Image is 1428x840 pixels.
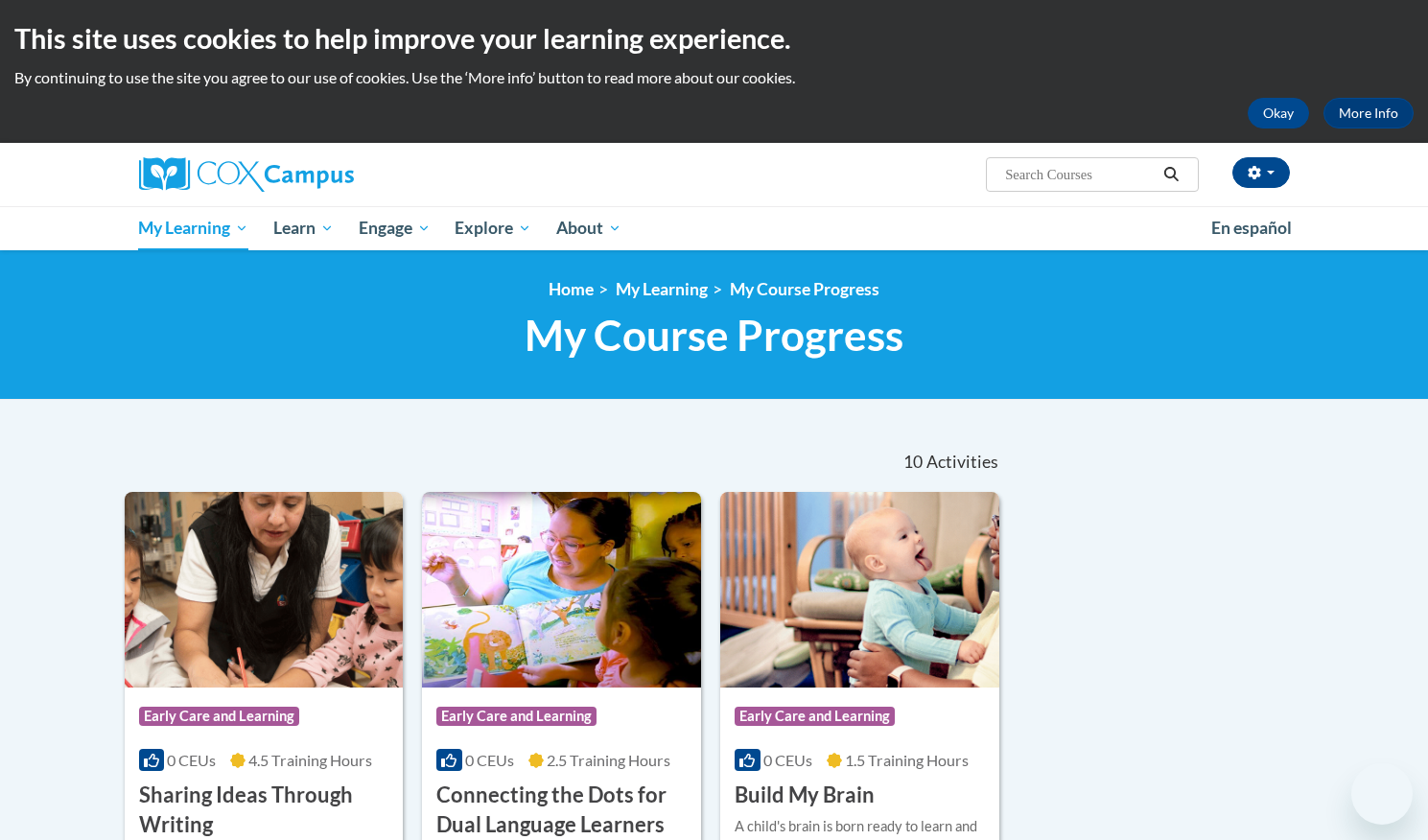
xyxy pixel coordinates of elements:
[1211,218,1292,238] span: En español
[465,751,514,769] span: 0 CEUs
[139,157,503,192] a: Cox Campus
[926,452,998,473] span: Activities
[436,707,597,726] span: Early Care and Learning
[139,157,354,192] img: Cox Campus
[248,751,372,769] span: 4.5 Training Hours
[455,217,531,240] span: Explore
[14,19,1414,58] h2: This site uses cookies to help improve your learning experience.
[556,217,621,240] span: About
[167,751,216,769] span: 0 CEUs
[127,206,262,250] a: My Learning
[139,707,299,726] span: Early Care and Learning
[616,279,708,299] a: My Learning
[1351,763,1413,825] iframe: Button to launch messaging window, conversation in progress
[273,217,334,240] span: Learn
[139,781,389,840] h3: Sharing Ideas Through Writing
[359,217,431,240] span: Engage
[125,492,404,688] img: Course Logo
[845,751,969,769] span: 1.5 Training Hours
[110,206,1319,250] div: Main menu
[346,206,443,250] a: Engage
[735,781,875,810] h3: Build My Brain
[547,751,670,769] span: 2.5 Training Hours
[1157,163,1185,186] button: Search
[525,310,903,361] span: My Course Progress
[138,217,248,240] span: My Learning
[720,492,999,688] img: Course Logo
[14,67,1414,88] p: By continuing to use the site you agree to our use of cookies. Use the ‘More info’ button to read...
[1199,208,1304,248] a: En español
[1003,163,1157,186] input: Search Courses
[261,206,346,250] a: Learn
[544,206,634,250] a: About
[763,751,812,769] span: 0 CEUs
[1323,98,1414,128] a: More Info
[730,279,879,299] a: My Course Progress
[903,452,923,473] span: 10
[1248,98,1309,128] button: Okay
[442,206,544,250] a: Explore
[735,707,895,726] span: Early Care and Learning
[422,492,701,688] img: Course Logo
[549,279,594,299] a: Home
[1232,157,1290,188] button: Account Settings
